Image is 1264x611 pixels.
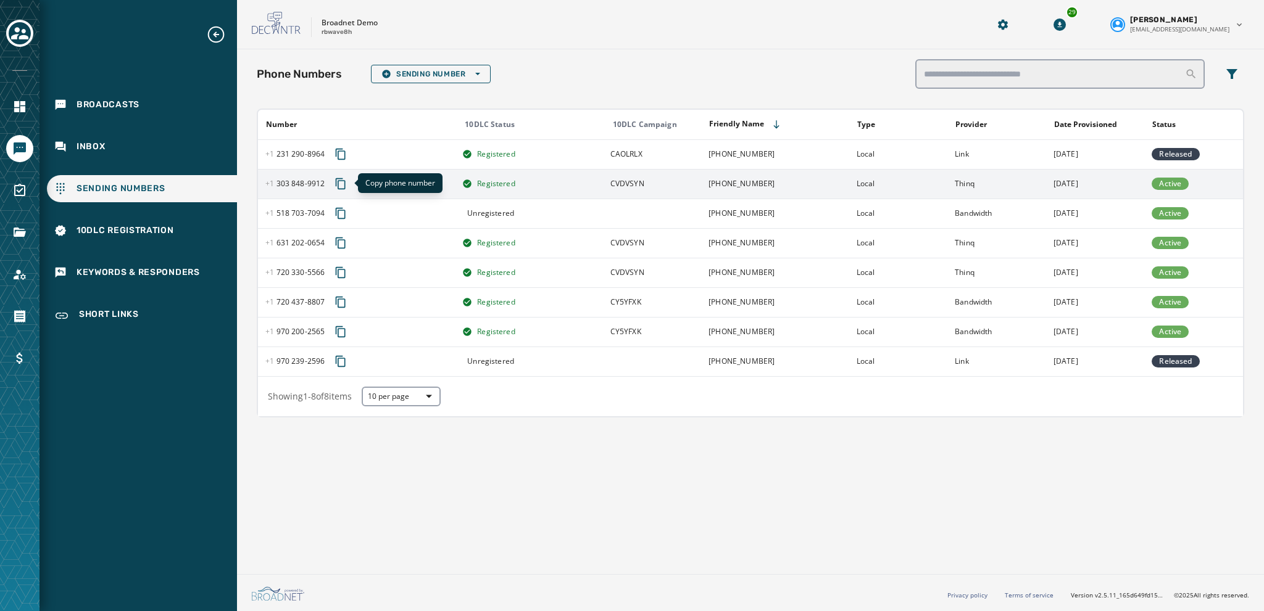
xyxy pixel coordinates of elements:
a: Navigate to Short Links [47,301,237,330]
td: Link [947,139,1046,169]
span: Registered [477,327,515,337]
td: Thinq [947,169,1046,199]
span: Active [1159,179,1181,189]
span: Unregistered [467,356,514,366]
button: Copy phone number to clipboard [330,350,352,372]
a: Navigate to Home [6,93,33,120]
button: Filters menu [1220,62,1244,86]
button: Manage global settings [992,14,1014,36]
button: Download Menu [1049,14,1071,36]
span: +1 [265,267,276,277]
button: Sort by [object Object] [1147,115,1181,134]
button: Sort by [object Object] [950,115,992,134]
a: Navigate to Keywords & Responders [47,259,237,286]
button: Toggle account select drawer [6,20,33,47]
span: Sending Numbers [77,182,165,195]
span: +1 [265,149,276,159]
a: Navigate to 10DLC Registration [47,217,237,244]
a: Navigate to Messaging [6,135,33,162]
td: [DATE] [1046,287,1145,317]
td: [PHONE_NUMBER] [701,347,849,376]
td: [DATE] [1046,169,1145,199]
span: +1 [265,208,276,218]
div: 10DLC Campaign [613,120,701,129]
td: Bandwidth [947,317,1046,347]
span: Registered [477,179,515,189]
td: Bandwidth [947,287,1046,317]
button: Copy phone number to clipboard [330,261,352,284]
td: Local [849,347,948,376]
button: Copy phone number to clipboard [330,143,352,165]
td: [PHONE_NUMBER] [701,139,849,169]
span: CVDVSYN [610,237,644,248]
span: 970 239 - 2596 [265,356,325,366]
span: Registered [477,268,515,277]
td: [PHONE_NUMBER] [701,169,849,199]
span: [PERSON_NAME] [1130,15,1197,25]
span: 970 200 - 2565 [265,327,325,337]
span: 303 848 - 9912 [265,179,325,189]
td: Thinq [947,228,1046,258]
td: [PHONE_NUMBER] [701,317,849,347]
span: +1 [265,178,276,189]
td: Local [849,199,948,228]
span: Active [1159,238,1181,248]
span: Active [1159,327,1181,337]
button: Copy phone number to clipboard [330,291,352,313]
a: Navigate to Orders [6,303,33,330]
span: CAOLRLX [610,149,642,159]
span: +1 [265,326,276,337]
span: Registered [477,238,515,248]
td: Local [849,139,948,169]
h2: Phone Numbers [257,65,342,83]
td: [DATE] [1046,139,1145,169]
button: Copy phone number to clipboard [330,321,352,343]
td: Thinq [947,258,1046,287]
span: +1 [265,297,276,307]
button: Copy phone number to clipboard [330,173,352,195]
span: Released [1159,356,1192,366]
td: [PHONE_NUMBER] [701,228,849,258]
span: +1 [265,356,276,366]
button: Sort by [object Object] [704,114,786,134]
span: Short Links [79,308,139,323]
span: Active [1159,268,1181,277]
td: [PHONE_NUMBER] [701,199,849,228]
span: Sending Number [381,69,480,79]
span: 518 703 - 7094 [265,208,325,218]
td: Bandwidth [947,199,1046,228]
span: Registered [477,297,515,307]
span: 631 202 - 0654 [265,238,325,248]
span: 720 330 - 5566 [265,268,325,277]
a: Privacy policy [947,591,987,599]
a: Navigate to Inbox [47,133,237,160]
td: Local [849,317,948,347]
span: 720 437 - 8807 [265,297,325,307]
button: Copy phone number to clipboard [330,232,352,254]
td: [DATE] [1046,317,1145,347]
td: [DATE] [1046,228,1145,258]
button: Sort by [object Object] [1049,115,1122,134]
span: This campaign will be used purely to test an SMS/MMS Messaging application. Messages will only be... [610,326,641,337]
a: Navigate to Files [6,219,33,246]
td: Local [849,287,948,317]
span: CVDVSYN [610,267,644,277]
span: Inbox [77,141,106,153]
td: Local [849,258,948,287]
td: Local [849,169,948,199]
span: 10 per page [368,392,434,401]
span: Broadcasts [77,99,139,111]
div: 29 [1066,6,1078,18]
span: Released [1159,149,1192,159]
button: Sort by [object Object] [852,115,880,134]
td: Link [947,347,1046,376]
button: 10 per page [362,387,441,406]
div: 10DLC Status [465,120,602,129]
span: v2.5.11_165d649fd1592c218755210ebffa1e5a55c3084e [1095,591,1164,600]
p: rbwave8h [322,28,352,37]
td: [PHONE_NUMBER] [701,258,849,287]
a: Navigate to Billing [6,345,33,372]
td: [DATE] [1046,347,1145,376]
a: Navigate to Broadcasts [47,91,237,118]
span: Keywords & Responders [77,266,200,279]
